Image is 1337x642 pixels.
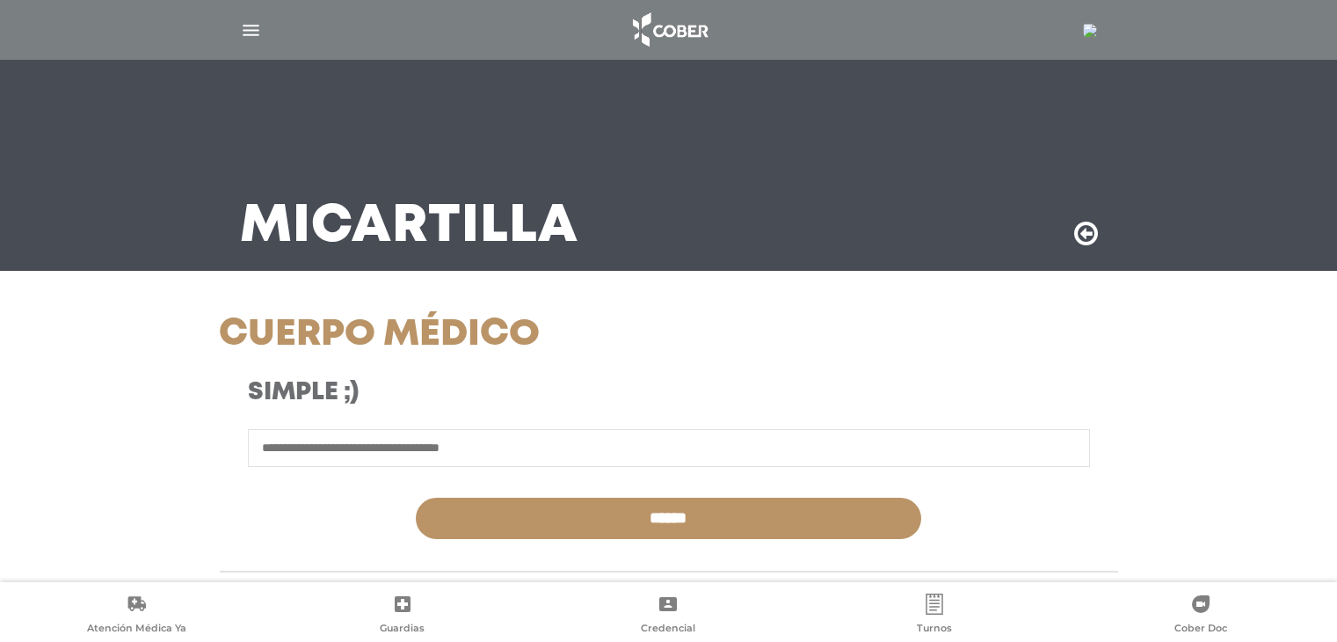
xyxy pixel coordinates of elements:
a: Atención Médica Ya [4,594,270,638]
a: Turnos [802,594,1068,638]
a: Credencial [535,594,802,638]
span: Cober Doc [1174,622,1227,638]
img: 7294 [1083,24,1097,38]
h3: Simple ;) [248,378,781,408]
a: Cober Doc [1067,594,1333,638]
img: Cober_menu-lines-white.svg [240,19,262,41]
h1: Cuerpo Médico [219,313,810,357]
span: Guardias [380,622,425,638]
span: Credencial [641,622,695,638]
a: Guardias [270,594,536,638]
h3: Mi Cartilla [240,204,578,250]
img: logo_cober_home-white.png [623,9,716,51]
span: Turnos [917,622,952,638]
span: Atención Médica Ya [87,622,186,638]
